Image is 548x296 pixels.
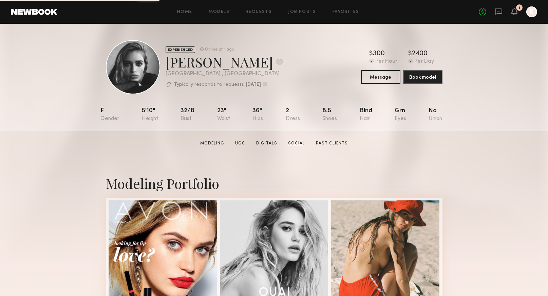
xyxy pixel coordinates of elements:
button: Book model [403,70,442,84]
div: 36" [252,108,263,122]
a: Models [209,10,229,14]
div: 1 [518,6,520,10]
div: Online 2hr ago [205,47,234,52]
div: EXPERIENCED [166,46,195,53]
div: [PERSON_NAME] [166,53,283,71]
div: Per Hour [375,59,397,65]
div: Modeling Portfolio [106,174,442,192]
a: Requests [246,10,272,14]
a: Home [177,10,192,14]
div: 300 [373,51,385,57]
div: [GEOGRAPHIC_DATA] , [GEOGRAPHIC_DATA] [166,71,283,77]
div: F [100,108,119,122]
div: $ [369,51,373,57]
a: Favorites [333,10,359,14]
div: 23" [217,108,230,122]
div: No [429,108,442,122]
a: Social [285,140,308,146]
div: Grn [395,108,406,122]
button: Message [361,70,400,84]
a: UGC [232,140,248,146]
div: $ [408,51,412,57]
b: [DATE] [246,82,261,87]
a: K [526,6,537,17]
div: 5'10" [142,108,158,122]
a: Job Posts [288,10,316,14]
div: Blnd [360,108,372,122]
div: 32/b [181,108,194,122]
a: Modeling [197,140,227,146]
a: Digitals [253,140,280,146]
div: 2400 [412,51,428,57]
a: Past Clients [313,140,351,146]
p: Typically responds to requests [174,82,244,87]
div: 2 [286,108,300,122]
div: 8.5 [322,108,337,122]
div: Per Day [414,59,434,65]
